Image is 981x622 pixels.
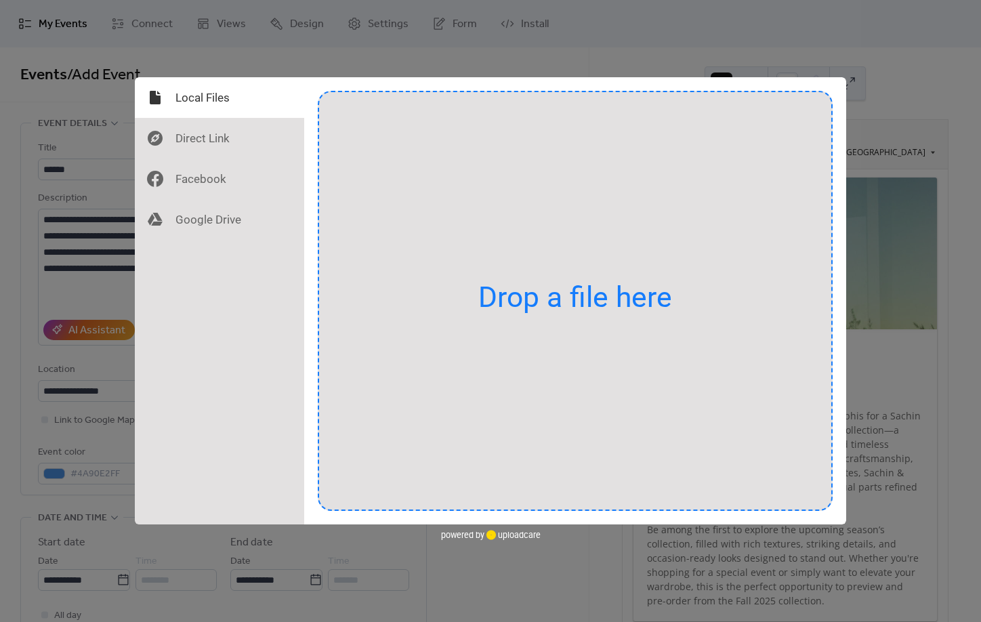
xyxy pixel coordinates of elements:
[484,530,541,540] a: uploadcare
[135,77,304,118] div: Local Files
[478,281,672,314] div: Drop a file here
[135,118,304,159] div: Direct Link
[135,199,304,240] div: Google Drive
[135,159,304,199] div: Facebook
[441,524,541,545] div: powered by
